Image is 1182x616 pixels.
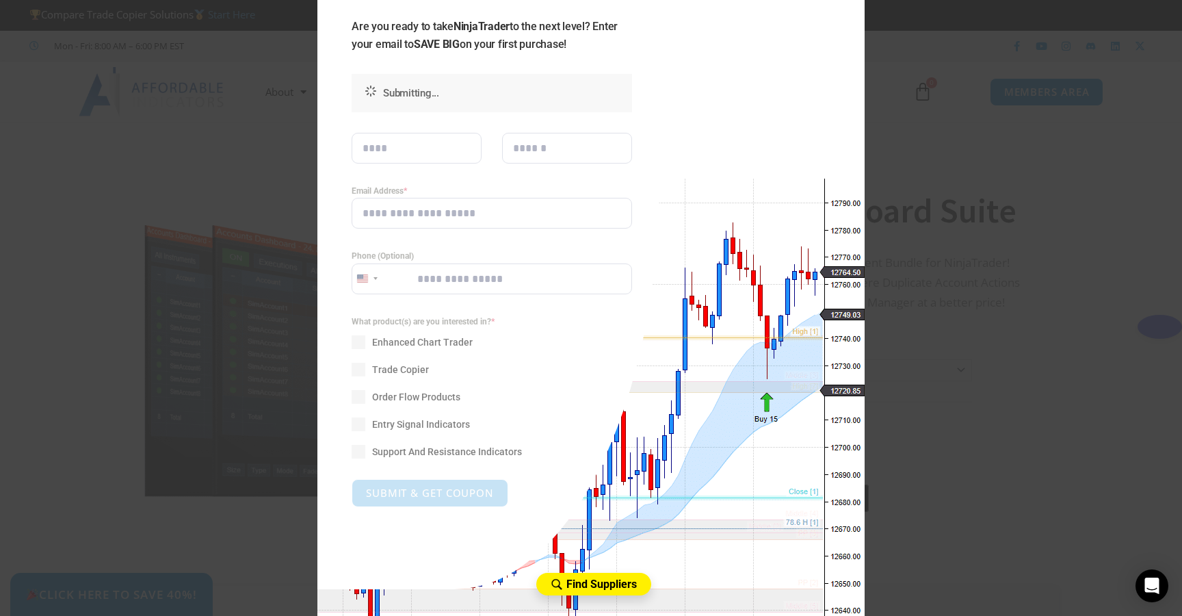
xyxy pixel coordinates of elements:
[352,18,632,53] p: Are you ready to take to the next level? Enter your email to on your first purchase!
[383,84,625,102] p: Submitting...
[551,578,563,591] img: search icon
[1135,569,1168,602] div: Open Intercom Messenger
[454,20,510,33] strong: NinjaTrader
[414,38,460,51] strong: SAVE BIG
[566,578,637,591] span: Find Suppliers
